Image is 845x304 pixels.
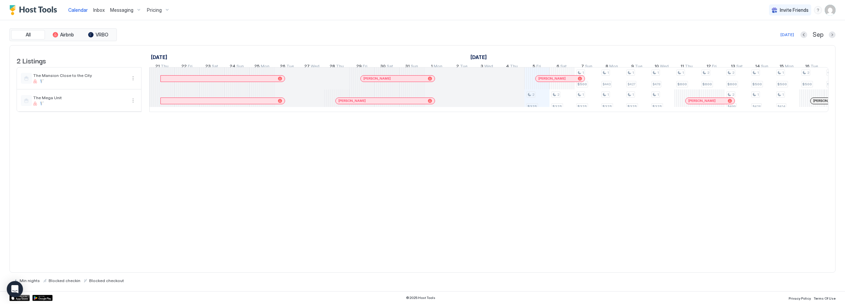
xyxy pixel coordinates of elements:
button: VRBO [81,30,115,39]
span: $600 [677,82,687,86]
span: Sat [212,63,218,71]
span: 1 [657,71,659,75]
span: $325 [652,104,662,109]
span: 23 [205,63,211,71]
a: August 24, 2025 [228,62,246,72]
span: $499 [727,104,736,109]
a: Calendar [68,6,88,13]
span: The Mansion Close to the City [33,73,126,78]
span: 1 [682,71,684,75]
span: $325 [628,104,637,109]
span: Sat [387,63,393,71]
span: 31 [405,63,410,71]
span: $427 [628,82,635,86]
span: 4 [506,63,509,71]
span: [PERSON_NAME] [813,99,841,103]
span: 11 [681,63,684,71]
span: 1 [632,92,634,97]
span: 2 [732,71,734,75]
button: Airbnb [46,30,80,39]
span: Thu [161,63,169,71]
span: 14 [755,63,760,71]
a: August 26, 2025 [278,62,296,72]
span: Tue [460,63,467,71]
span: [PERSON_NAME] [338,99,366,103]
span: 12 [707,63,711,71]
span: Blocked checkout [89,278,124,283]
span: 16 [805,63,810,71]
span: 1 [431,63,433,71]
span: Thu [510,63,518,71]
span: 1 [757,92,759,97]
span: 1 [757,71,759,75]
span: Mon [785,63,794,71]
span: Thu [336,63,344,71]
div: menu [129,74,137,82]
a: September 4, 2025 [504,62,519,72]
a: September 2, 2025 [455,62,469,72]
span: $478 [652,82,660,86]
span: 1 [632,71,634,75]
span: 21 [155,63,160,71]
span: Messaging [110,7,133,13]
span: Sep [813,31,823,39]
a: September 13, 2025 [729,62,744,72]
span: 8 [606,63,608,71]
span: Min nights [20,278,40,283]
span: Wed [484,63,493,71]
span: $325 [603,104,612,109]
span: Tue [286,63,294,71]
span: Sun [236,63,244,71]
a: September 16, 2025 [803,62,820,72]
a: August 23, 2025 [204,62,220,72]
span: Thu [685,63,693,71]
span: 1 [582,71,584,75]
span: Mon [609,63,618,71]
a: September 11, 2025 [679,62,694,72]
span: Sun [761,63,768,71]
span: $500 [578,82,587,86]
a: August 30, 2025 [379,62,395,72]
span: Tue [635,63,642,71]
a: August 28, 2025 [328,62,345,72]
span: 10 [655,63,659,71]
span: 22 [181,63,187,71]
span: Sat [736,63,743,71]
span: 1 [607,92,609,97]
span: 2 [707,71,709,75]
span: 25 [254,63,260,71]
span: $414 [777,104,785,109]
span: 2 [532,92,534,97]
span: Airbnb [60,32,74,38]
span: All [26,32,31,38]
span: 7 [581,63,584,71]
span: Sun [585,63,592,71]
span: Wed [660,63,669,71]
span: $325 [553,104,562,109]
span: Mon [261,63,270,71]
span: $500 [827,82,837,86]
div: User profile [825,5,836,16]
button: More options [129,96,137,105]
span: 2 [732,92,734,97]
span: 28 [330,63,335,71]
span: 26 [280,63,285,71]
span: $500 [802,82,812,86]
span: The Mega Unit [33,95,126,100]
span: 27 [304,63,310,71]
span: Fri [188,63,193,71]
span: 24 [230,63,235,71]
a: August 29, 2025 [355,62,369,72]
span: 15 [779,63,784,71]
span: [PERSON_NAME] [688,99,716,103]
span: Sat [560,63,567,71]
a: September 3, 2025 [479,62,495,72]
span: 13 [731,63,735,71]
span: Wed [311,63,319,71]
span: 1 [782,92,784,97]
span: 2 Listings [17,55,46,65]
span: Blocked checkin [49,278,80,283]
a: August 21, 2025 [154,62,170,72]
a: September 14, 2025 [753,62,770,72]
span: Fri [712,63,717,71]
